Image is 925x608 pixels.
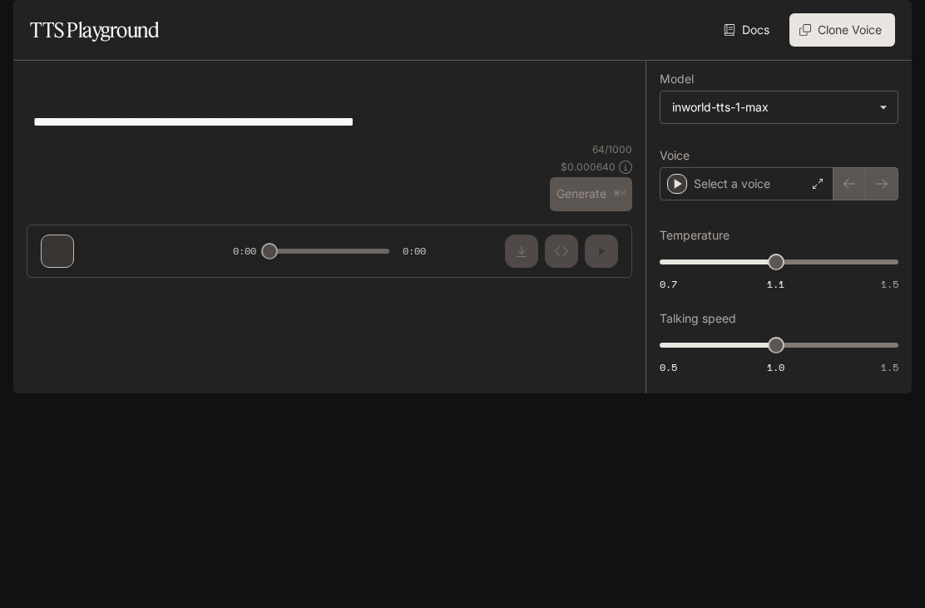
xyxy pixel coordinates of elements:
[660,73,694,85] p: Model
[789,13,895,47] button: Clone Voice
[660,277,677,291] span: 0.7
[660,91,898,123] div: inworld-tts-1-max
[30,13,159,47] h1: TTS Playground
[672,99,871,116] div: inworld-tts-1-max
[767,277,784,291] span: 1.1
[694,175,770,192] p: Select a voice
[660,150,690,161] p: Voice
[660,230,730,241] p: Temperature
[660,313,736,324] p: Talking speed
[720,13,776,47] a: Docs
[881,360,898,374] span: 1.5
[561,160,616,174] p: $ 0.000640
[592,142,632,156] p: 64 / 1000
[881,277,898,291] span: 1.5
[660,360,677,374] span: 0.5
[767,360,784,374] span: 1.0
[12,8,42,38] button: open drawer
